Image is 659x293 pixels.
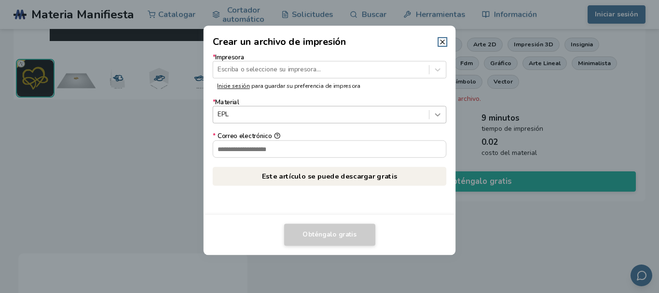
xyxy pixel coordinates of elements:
[262,171,397,181] font: Este artículo se puede descargar gratis
[218,111,220,118] input: *MaterialEPL
[213,140,446,157] input: *Correo electrónico
[218,66,220,73] input: *ImpresoraEscriba o seleccione su impresora...
[217,82,249,90] a: Inicie sesión
[213,35,346,48] font: Crear un archivo de impresión
[215,98,239,107] font: Material
[274,133,280,139] button: *Correo electrónico
[302,230,356,239] font: Obténgalo gratis
[284,223,375,246] button: Obténgalo gratis
[218,132,272,140] font: Correo electrónico
[215,53,244,61] font: Impresora
[251,82,360,90] font: para guardar su preferencia de impresora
